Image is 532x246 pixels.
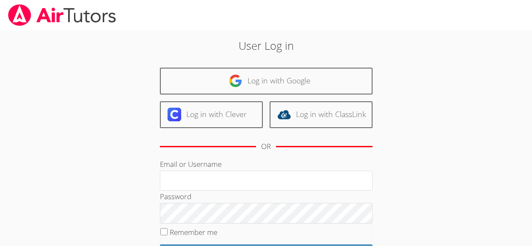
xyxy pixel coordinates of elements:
[170,227,217,237] label: Remember me
[160,159,222,169] label: Email or Username
[270,101,373,128] a: Log in with ClassLink
[229,74,242,88] img: google-logo-50288ca7cdecda66e5e0955fdab243c47b7ad437acaf1139b6f446037453330a.svg
[122,37,410,54] h2: User Log in
[160,68,373,94] a: Log in with Google
[7,4,117,26] img: airtutors_banner-c4298cdbf04f3fff15de1276eac7730deb9818008684d7c2e4769d2f7ddbe033.png
[160,192,191,201] label: Password
[168,108,181,121] img: clever-logo-6eab21bc6e7a338710f1a6ff85c0baf02591cd810cc4098c63d3a4b26e2feb20.svg
[261,140,271,153] div: OR
[160,101,263,128] a: Log in with Clever
[277,108,291,121] img: classlink-logo-d6bb404cc1216ec64c9a2012d9dc4662098be43eaf13dc465df04b49fa7ab582.svg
